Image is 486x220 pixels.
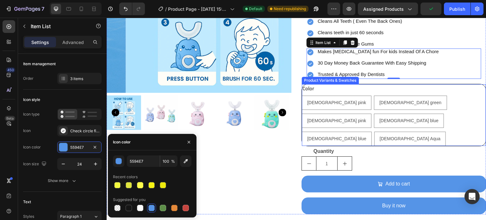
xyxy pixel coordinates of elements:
[210,54,333,60] div: Rich Text Editor. Editing area: main
[48,178,77,184] div: Show more
[31,39,49,46] p: Settings
[211,31,332,36] span: Makes [MEDICAL_DATA] fun For kids Instead Of A Chore
[171,159,175,164] span: %
[209,139,231,153] input: quantity
[464,189,480,204] div: Open Intercom Messenger
[119,3,145,15] div: Undo/Redo
[363,6,404,12] span: Assigned Products
[165,6,167,12] span: /
[449,6,465,12] div: Publish
[211,42,320,48] span: 30 Day Money Back Guarantee With Easy Shipping
[6,67,15,72] div: 450
[70,145,89,150] div: 5594E7
[249,6,262,12] span: Default
[273,100,332,105] span: [DEMOGRAPHIC_DATA] blue
[23,160,48,168] div: Icon size
[231,139,245,153] button: increment
[70,76,100,82] div: 3 items
[444,3,470,15] button: Publish
[201,82,259,87] span: [DEMOGRAPHIC_DATA] pink
[276,184,299,193] div: Buy it now
[23,144,41,150] div: Icon color
[23,175,102,186] button: Show more
[70,128,100,134] div: Check circle filled
[210,31,333,37] div: Rich Text Editor. Editing area: main
[23,128,31,134] div: Icon
[195,158,380,175] button: Add to cart
[60,214,82,219] span: Paragraph 1
[168,6,227,12] span: Product Page - [DATE] 15:08:36
[201,118,260,123] span: [DEMOGRAPHIC_DATA] blue
[210,24,296,30] div: Rich Text Editor. Editing area: main
[23,76,34,81] div: Order
[211,1,296,6] span: Cleans All Teeth ( Even The Back Ones)
[201,100,259,105] span: [DEMOGRAPHIC_DATA] pink
[23,199,31,205] div: Text
[210,1,296,7] div: Rich Text Editor. Editing area: main
[211,12,277,17] span: Cleans teeth in just 60 seconds
[273,118,334,123] span: [DEMOGRAPHIC_DATA] Aqua
[23,97,40,103] div: Icon style
[208,22,226,28] div: Item List
[113,139,131,145] div: Icon color
[23,61,56,67] div: Item management
[210,43,333,49] div: Rich Text Editor. Editing area: main
[195,180,380,197] button: Buy it now
[113,174,138,180] div: Recent colors
[41,5,44,13] p: 7
[3,3,47,15] button: 7
[211,54,278,59] span: Trusted & Approved By Dentists
[127,155,160,167] input: Eg: FFFFFF
[23,214,34,219] div: Styles
[5,116,15,121] div: Beta
[195,139,209,153] button: decrement
[23,111,40,117] div: Icon type
[107,18,486,220] iframe: Design area
[358,3,418,15] button: Assigned Products
[113,197,146,203] div: Suggested for you
[207,131,227,136] strong: Quantity
[172,91,180,98] button: Carousel Next Arrow
[210,12,296,18] div: Rich Text Editor. Editing area: main
[274,6,306,12] span: Need republishing
[31,22,84,30] p: Item List
[195,66,208,75] legend: Color
[273,82,335,87] span: [DEMOGRAPHIC_DATA] green
[62,39,84,46] p: Advanced
[196,60,251,66] div: Product Variants & Swatches
[279,162,303,171] div: Add to cart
